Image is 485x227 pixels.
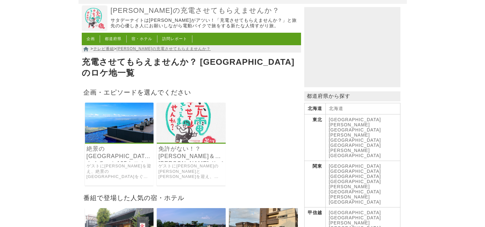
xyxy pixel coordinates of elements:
a: 宿・ホテル [131,37,152,41]
a: ゲストに[PERSON_NAME]の[PERSON_NAME]と[PERSON_NAME]を迎え、[PERSON_NAME][GEOGRAPHIC_DATA]の[PERSON_NAME]から[G... [158,164,224,180]
nav: > > [82,45,301,53]
a: [PERSON_NAME]の充電させてもらえませんか？ [111,6,299,15]
p: サタデーナイトは[PERSON_NAME]がアツい！「充電させてもらえませんか？」と旅先の心優しき人にお願いしながら電動バイクで旅をする新たな人情すがり旅。 [111,18,299,29]
a: 北海道 [329,106,343,111]
img: 出川哲朗の充電させてもらえませんか？ チョイと絶景の琵琶湖をぐるっと125キロ！ 待ってろひこにゃん！ ゴールは人気の”彦根城”ですがいとうあさこが大暴走！？ヤバいよ²SP [85,103,154,143]
a: [PERSON_NAME][GEOGRAPHIC_DATA] [329,184,381,194]
a: 出川哲朗の充電させてもらえませんか？ [82,27,107,32]
a: 都道府県 [105,37,121,41]
a: 出川哲朗の充電させてもらえませんか？ チョイと絶景の琵琶湖をぐるっと125キロ！ 待ってろひこにゃん！ ゴールは人気の”彦根城”ですがいとうあさこが大暴走！？ヤバいよ²SP [85,138,154,144]
a: [GEOGRAPHIC_DATA] [329,117,381,122]
a: [GEOGRAPHIC_DATA] [329,174,381,179]
a: [GEOGRAPHIC_DATA] [329,199,381,205]
iframe: Advertisement [304,7,400,87]
th: 北海道 [304,103,325,114]
a: 免許がない！？[PERSON_NAME]＆[PERSON_NAME] サバ街道SP [158,145,224,160]
a: [PERSON_NAME][GEOGRAPHIC_DATA] [329,122,381,132]
a: [GEOGRAPHIC_DATA] [329,210,381,215]
a: ゲストに[PERSON_NAME]を迎え、絶景の[GEOGRAPHIC_DATA]をぐるっと周り、[GEOGRAPHIC_DATA]を目指す旅。 [87,164,152,180]
a: 訪問レポート [162,37,187,41]
img: 出川哲朗の充電させてもらえませんか？ うんまーっ福井県！小浜からサバ街道を125㌔！チョイと琵琶湖畔ぬけて”世界遺産”下鴨神社へ！アンジャ児嶋は絶好調ですが一茂さんがまさかの⁉でヤバいよ²SP [157,103,226,143]
a: テレビ番組 [93,46,114,51]
a: [GEOGRAPHIC_DATA] [329,179,381,184]
a: 出川哲朗の充電させてもらえませんか？ うんまーっ福井県！小浜からサバ街道を125㌔！チョイと琵琶湖畔ぬけて”世界遺産”下鴨神社へ！アンジャ児嶋は絶好調ですが一茂さんがまさかの⁉でヤバいよ²SP [157,138,226,144]
th: 関東 [304,161,325,207]
a: 企画 [87,37,95,41]
a: [PERSON_NAME][GEOGRAPHIC_DATA] [329,132,381,143]
th: 東北 [304,114,325,161]
a: [PERSON_NAME]の充電させてもらえませんか？ [117,46,211,51]
a: [GEOGRAPHIC_DATA] [329,143,381,148]
h1: 充電させてもらえませんか？ [GEOGRAPHIC_DATA]のロケ地一覧 [82,55,301,80]
a: [GEOGRAPHIC_DATA] [329,169,381,174]
a: [GEOGRAPHIC_DATA] [329,164,381,169]
a: 絶景の[GEOGRAPHIC_DATA]をぐるっと125キロ！ [87,145,152,160]
img: 出川哲朗の充電させてもらえませんか？ [82,5,107,31]
a: [PERSON_NAME][GEOGRAPHIC_DATA] [329,148,381,158]
p: 都道府県から探す [304,91,400,101]
h2: 番組で登場した人気の宿・ホテル [82,192,301,203]
h2: 企画・エピソードを選んでください [82,87,301,98]
a: [PERSON_NAME] [329,194,370,199]
a: [GEOGRAPHIC_DATA] [329,215,381,220]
